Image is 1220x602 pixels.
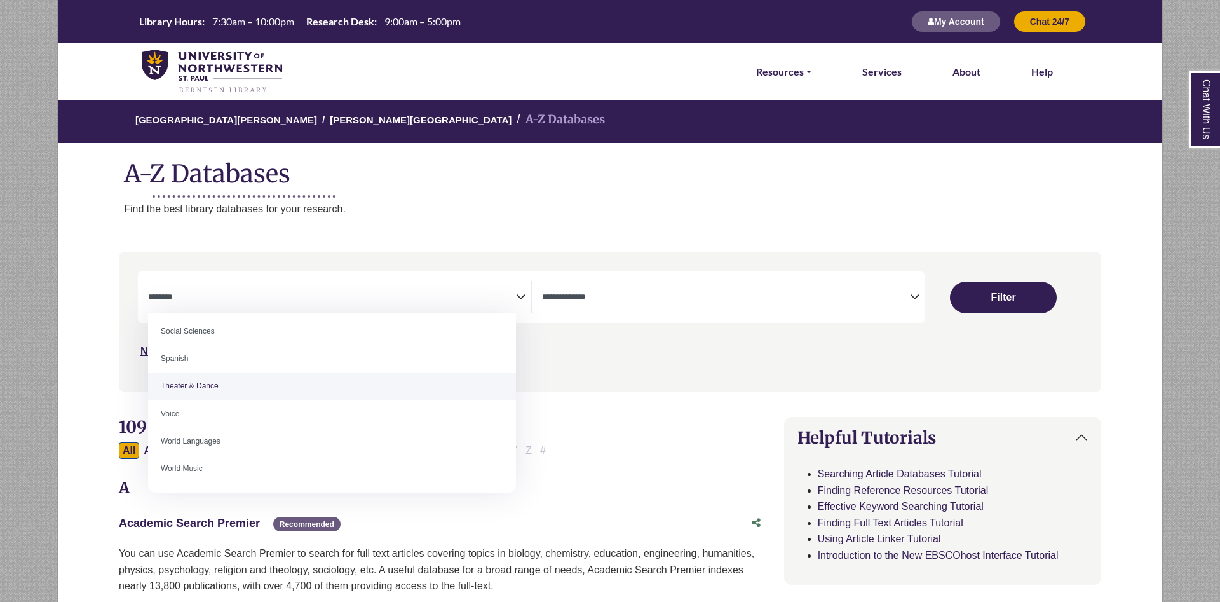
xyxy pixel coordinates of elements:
button: Share this database [743,511,769,535]
nav: Search filters [119,252,1101,391]
span: 109 Databases [119,416,234,437]
a: Academic Search Premier [119,517,260,530]
a: Searching Article Databases Tutorial [818,469,982,479]
a: Effective Keyword Searching Tutorial [818,501,984,512]
span: Recommended [273,517,341,531]
a: Using Article Linker Tutorial [818,533,941,544]
div: Alpha-list to filter by first letter of database name [119,444,551,455]
a: About [952,64,980,80]
p: You can use Academic Search Premier to search for full text articles covering topics in biology, ... [119,545,769,594]
a: My Account [911,16,1001,27]
nav: breadcrumb [57,99,1162,143]
h1: A-Z Databases [58,149,1162,188]
span: 9:00am – 5:00pm [384,15,461,27]
li: Social Sciences [148,318,516,345]
li: Theater & Dance [148,373,516,400]
li: A-Z Databases [512,111,605,129]
a: [GEOGRAPHIC_DATA][PERSON_NAME] [135,113,317,125]
button: Chat 24/7 [1013,11,1086,32]
li: Voice [148,400,516,428]
a: Services [862,64,902,80]
p: Find the best library databases for your research. [124,201,1162,217]
button: My Account [911,11,1001,32]
button: All [119,442,139,459]
a: Finding Reference Resources Tutorial [818,485,989,496]
button: Helpful Tutorials [785,418,1101,458]
li: Spanish [148,345,516,373]
span: 7:30am – 10:00pm [212,15,294,27]
button: Filter Results A [140,442,155,459]
textarea: Search [542,293,910,303]
a: Not sure where to start? Check our Recommended Databases. [140,346,442,357]
th: Library Hours: [134,15,205,28]
img: library_home [142,50,282,94]
th: Research Desk: [301,15,377,28]
a: Hours Today [134,15,466,29]
a: Resources [756,64,811,80]
textarea: Search [148,293,516,303]
a: Finding Full Text Articles Tutorial [818,517,963,528]
h3: A [119,479,769,498]
a: [PERSON_NAME][GEOGRAPHIC_DATA] [330,113,512,125]
button: Submit for Search Results [950,282,1057,313]
li: World Music [148,455,516,482]
li: World Languages [148,428,516,455]
a: Help [1031,64,1053,80]
a: Chat 24/7 [1013,16,1086,27]
table: Hours Today [134,15,466,27]
a: Introduction to the New EBSCOhost Interface Tutorial [818,550,1059,561]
